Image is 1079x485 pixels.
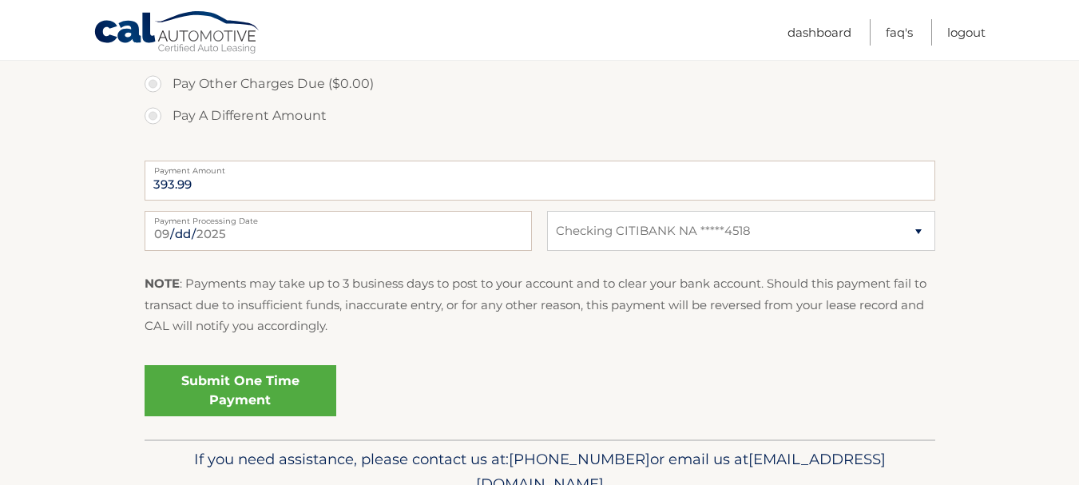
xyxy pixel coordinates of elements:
a: Dashboard [787,19,851,46]
span: [PHONE_NUMBER] [509,450,650,468]
label: Pay A Different Amount [145,100,935,132]
input: Payment Amount [145,161,935,201]
strong: NOTE [145,276,180,291]
label: Payment Amount [145,161,935,173]
a: FAQ's [886,19,913,46]
label: Pay Other Charges Due ($0.00) [145,68,935,100]
input: Payment Date [145,211,532,251]
p: : Payments may take up to 3 business days to post to your account and to clear your bank account.... [145,273,935,336]
a: Cal Automotive [93,10,261,57]
a: Logout [947,19,986,46]
a: Submit One Time Payment [145,365,336,416]
label: Payment Processing Date [145,211,532,224]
